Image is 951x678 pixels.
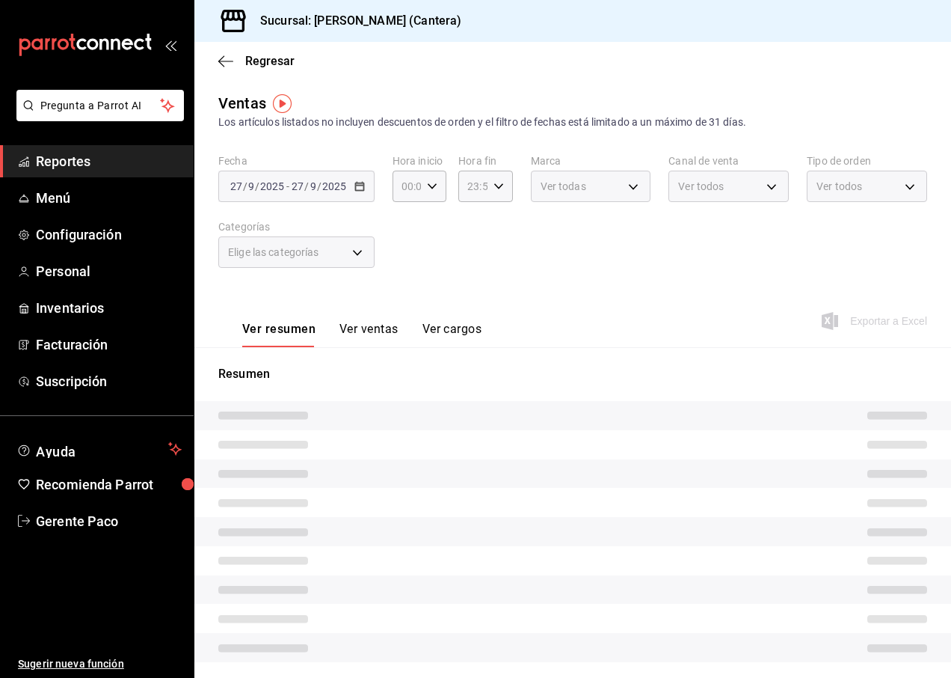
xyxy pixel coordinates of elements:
span: Suscripción [36,371,182,391]
span: Recomienda Parrot [36,474,182,495]
span: / [243,180,247,192]
span: Pregunta a Parrot AI [40,98,161,114]
span: Sugerir nueva función [18,656,182,672]
input: ---- [321,180,347,192]
img: Tooltip marker [273,94,292,113]
input: -- [291,180,304,192]
span: Personal [36,261,182,281]
p: Resumen [218,365,927,383]
span: / [317,180,321,192]
span: Gerente Paco [36,511,182,531]
span: Facturación [36,335,182,355]
h3: Sucursal: [PERSON_NAME] (Cantera) [248,12,461,30]
button: Ver resumen [242,322,316,347]
label: Canal de venta [668,156,789,166]
span: Ayuda [36,440,162,458]
button: Pregunta a Parrot AI [16,90,184,121]
button: Ver cargos [422,322,482,347]
span: Ver todas [541,179,586,194]
span: Configuración [36,225,182,245]
input: -- [247,180,255,192]
span: - [286,180,289,192]
span: Elige las categorías [228,245,319,260]
span: / [255,180,259,192]
span: Menú [36,188,182,208]
span: Inventarios [36,298,182,318]
input: -- [310,180,317,192]
span: Reportes [36,151,182,171]
label: Marca [531,156,651,166]
input: -- [230,180,243,192]
div: Los artículos listados no incluyen descuentos de orden y el filtro de fechas está limitado a un m... [218,114,927,130]
label: Hora inicio [393,156,446,166]
a: Pregunta a Parrot AI [10,109,184,124]
div: navigation tabs [242,322,481,347]
span: / [304,180,309,192]
span: Regresar [245,54,295,68]
label: Categorías [218,222,375,232]
label: Tipo de orden [807,156,927,166]
label: Hora fin [458,156,512,166]
button: Regresar [218,54,295,68]
span: Ver todos [678,179,724,194]
label: Fecha [218,156,375,166]
button: open_drawer_menu [164,39,176,51]
span: Ver todos [816,179,862,194]
button: Ver ventas [339,322,398,347]
div: Ventas [218,92,266,114]
input: ---- [259,180,285,192]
